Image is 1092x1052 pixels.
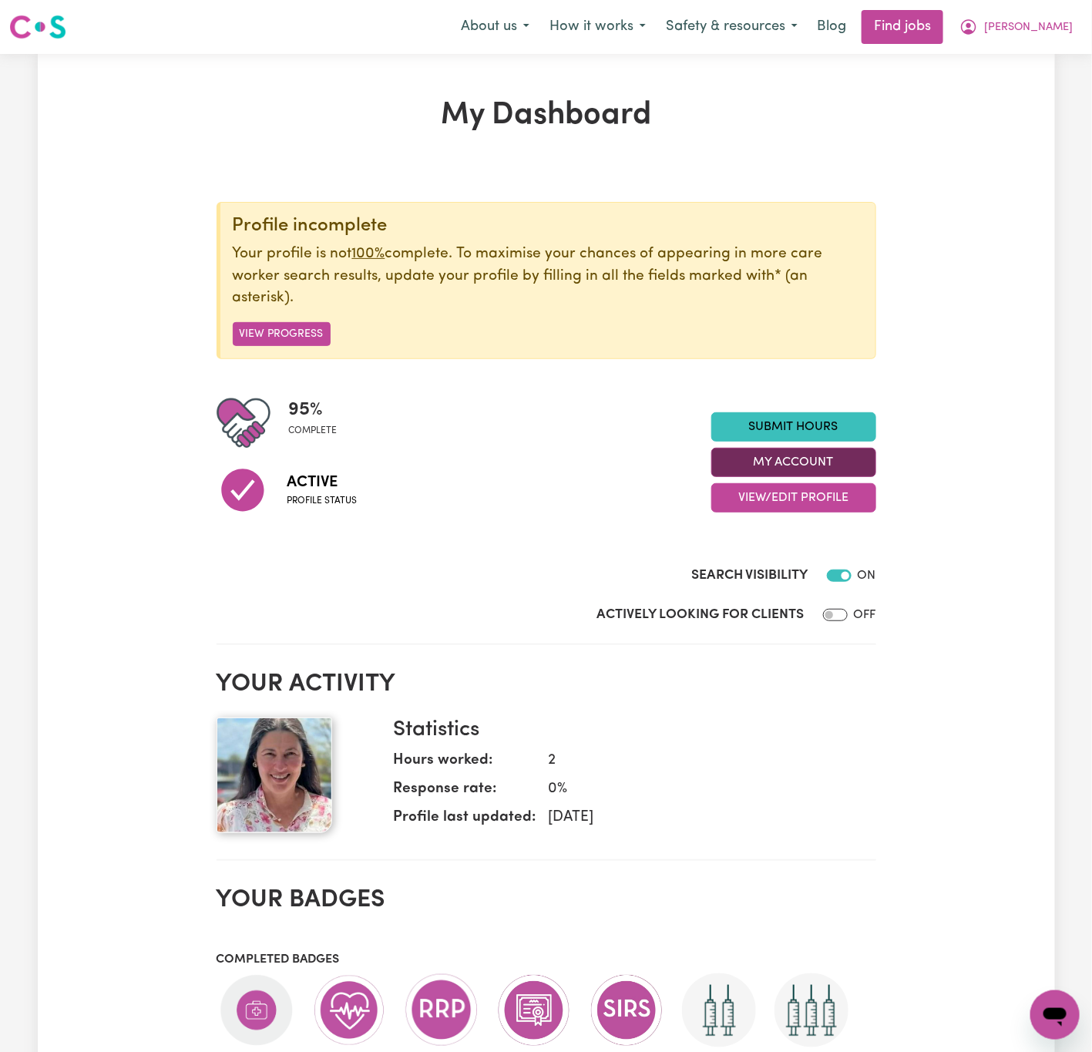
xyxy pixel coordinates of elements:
span: Profile status [287,494,358,508]
img: Care and support worker has completed First Aid Certification [220,973,294,1047]
h2: Your badges [217,886,876,915]
button: View/Edit Profile [711,483,876,513]
img: CS Academy: Serious Incident Reporting Scheme course completed [590,973,664,1047]
dd: 0 % [536,778,864,801]
img: CS Academy: Regulated Restrictive Practices course completed [405,973,479,1047]
img: CS Academy: Aged Care Quality Standards & Code of Conduct course completed [497,973,571,1047]
button: My Account [949,11,1083,43]
button: Safety & resources [656,11,808,43]
span: ON [858,570,876,582]
h2: Your activity [217,670,876,699]
span: OFF [854,609,876,621]
label: Actively Looking for Clients [597,605,805,625]
h1: My Dashboard [217,97,876,134]
h3: Statistics [394,718,864,744]
p: Your profile is not complete. To maximise your chances of appearing in more care worker search re... [233,244,863,310]
dt: Profile last updated: [394,807,536,835]
a: Submit Hours [711,412,876,442]
iframe: Button to launch messaging window [1030,990,1080,1040]
a: Find jobs [862,10,943,44]
button: How it works [539,11,656,43]
button: View Progress [233,322,331,346]
span: complete [289,424,338,438]
img: Care and support worker has received booster dose of COVID-19 vaccination [774,973,848,1047]
span: Active [287,471,358,494]
dd: 2 [536,750,864,772]
img: Care and support worker has received 2 doses of COVID-19 vaccine [682,973,756,1047]
span: [PERSON_NAME] [984,19,1073,36]
u: 100% [352,247,385,261]
img: Your profile picture [217,718,332,833]
img: Care and support worker has completed CPR Certification [312,973,386,1047]
button: My Account [711,448,876,477]
img: Careseekers logo [9,13,66,41]
dt: Hours worked: [394,750,536,778]
a: Careseekers logo [9,9,66,45]
a: Blog [808,10,855,44]
div: Profile completeness: 95% [289,396,350,450]
span: 95 % [289,396,338,424]
button: About us [451,11,539,43]
label: Search Visibility [692,566,808,586]
dt: Response rate: [394,778,536,807]
div: Profile incomplete [233,215,863,237]
dd: [DATE] [536,807,864,829]
h3: Completed badges [217,953,876,967]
